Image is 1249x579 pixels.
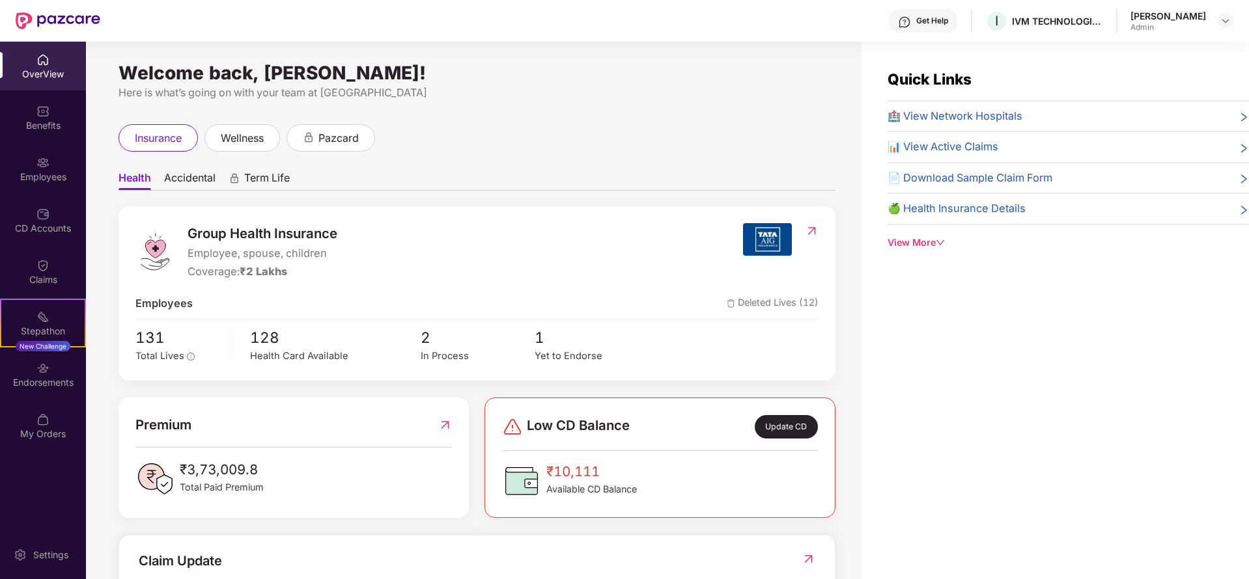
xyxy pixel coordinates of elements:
[180,459,264,480] span: ₹3,73,009.8
[135,414,191,435] span: Premium
[188,223,337,244] span: Group Health Insurance
[535,326,649,349] span: 1
[502,461,541,500] img: CDBalanceIcon
[16,12,100,29] img: New Pazcare Logo
[1,325,85,338] div: Stepathon
[888,139,998,155] span: 📊 View Active Claims
[888,70,972,88] span: Quick Links
[995,13,998,29] span: I
[135,295,193,312] span: Employees
[36,208,49,221] img: svg+xml;base64,PHN2ZyBpZD0iQ0RfQWNjb3VudHMiIGRhdGEtbmFtZT0iQ0QgQWNjb3VudHMiIHhtbG5zPSJodHRwOi8vd3...
[36,362,49,375] img: svg+xml;base64,PHN2ZyBpZD0iRW5kb3JzZW1lbnRzIiB4bWxucz0iaHR0cDovL3d3dy53My5vcmcvMjAwMC9zdmciIHdpZH...
[221,130,264,146] span: wellness
[244,171,290,190] span: Term Life
[888,200,1026,217] span: 🍏 Health Insurance Details
[438,414,452,435] img: RedirectIcon
[1220,16,1231,26] img: svg+xml;base64,PHN2ZyBpZD0iRHJvcGRvd24tMzJ4MzIiIHhtbG5zPSJodHRwOi8vd3d3LnczLm9yZy8yMDAwL3N2ZyIgd2...
[888,236,1249,250] div: View More
[1239,111,1249,125] span: right
[916,16,948,26] div: Get Help
[36,53,49,66] img: svg+xml;base64,PHN2ZyBpZD0iSG9tZSIgeG1sbnM9Imh0dHA6Ly93d3cudzMub3JnLzIwMDAvc3ZnIiB3aWR0aD0iMjAiIG...
[1012,15,1103,27] div: IVM TECHNOLOGIES LLP
[888,108,1022,125] span: 🏥 View Network Hospitals
[502,416,523,437] img: svg+xml;base64,PHN2ZyBpZD0iRGFuZ2VyLTMyeDMyIiB4bWxucz0iaHR0cDovL3d3dy53My5vcmcvMjAwMC9zdmciIHdpZH...
[119,171,151,190] span: Health
[36,156,49,169] img: svg+xml;base64,PHN2ZyBpZD0iRW1wbG95ZWVzIiB4bWxucz0iaHR0cDovL3d3dy53My5vcmcvMjAwMC9zdmciIHdpZHRoPS...
[303,131,315,143] div: animation
[240,265,287,278] span: ₹2 Lakhs
[546,482,637,496] span: Available CD Balance
[535,349,649,364] div: Yet to Endorse
[36,105,49,118] img: svg+xml;base64,PHN2ZyBpZD0iQmVuZWZpdHMiIHhtbG5zPSJodHRwOi8vd3d3LnczLm9yZy8yMDAwL3N2ZyIgd2lkdGg9Ij...
[250,326,421,349] span: 128
[727,299,735,308] img: deleteIcon
[1239,172,1249,187] span: right
[36,259,49,272] img: svg+xml;base64,PHN2ZyBpZD0iQ2xhaW0iIHhtbG5zPSJodHRwOi8vd3d3LnczLm9yZy8yMDAwL3N2ZyIgd2lkdGg9IjIwIi...
[139,551,222,571] div: Claim Update
[135,232,175,271] img: logo
[888,170,1052,187] span: 📄 Download Sample Claim Form
[188,245,337,262] span: Employee, spouse, children
[727,295,819,312] span: Deleted Lives (12)
[135,459,175,498] img: PaidPremiumIcon
[14,548,27,561] img: svg+xml;base64,PHN2ZyBpZD0iU2V0dGluZy0yMHgyMCIgeG1sbnM9Imh0dHA6Ly93d3cudzMub3JnLzIwMDAvc3ZnIiB3aW...
[36,413,49,426] img: svg+xml;base64,PHN2ZyBpZD0iTXlfT3JkZXJzIiBkYXRhLW5hbWU9Ik15IE9yZGVycyIgeG1sbnM9Imh0dHA6Ly93d3cudz...
[1239,141,1249,155] span: right
[743,223,792,256] img: insurerIcon
[802,552,815,565] img: RedirectIcon
[187,353,195,360] span: info-circle
[936,238,945,247] span: down
[546,461,637,482] span: ₹10,111
[36,310,49,323] img: svg+xml;base64,PHN2ZyB4bWxucz0iaHR0cDovL3d3dy53My5vcmcvMjAwMC9zdmciIHdpZHRoPSIyMSIgaGVpZ2h0PSIyMC...
[188,263,337,280] div: Coverage:
[318,130,359,146] span: pazcard
[421,349,535,364] div: In Process
[755,415,818,438] div: Update CD
[421,326,535,349] span: 2
[1130,10,1206,22] div: [PERSON_NAME]
[119,68,835,78] div: Welcome back, [PERSON_NAME]!
[135,130,182,146] span: insurance
[119,85,835,101] div: Here is what’s going on with your team at [GEOGRAPHIC_DATA]
[527,415,630,438] span: Low CD Balance
[180,480,264,494] span: Total Paid Premium
[1239,203,1249,217] span: right
[229,172,240,184] div: animation
[164,171,216,190] span: Accidental
[805,224,819,237] img: RedirectIcon
[135,350,184,362] span: Total Lives
[250,349,421,364] div: Health Card Available
[29,548,72,561] div: Settings
[16,341,70,351] div: New Challenge
[135,326,221,349] span: 131
[898,16,911,29] img: svg+xml;base64,PHN2ZyBpZD0iSGVscC0zMngzMiIgeG1sbnM9Imh0dHA6Ly93d3cudzMub3JnLzIwMDAvc3ZnIiB3aWR0aD...
[1130,22,1206,33] div: Admin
